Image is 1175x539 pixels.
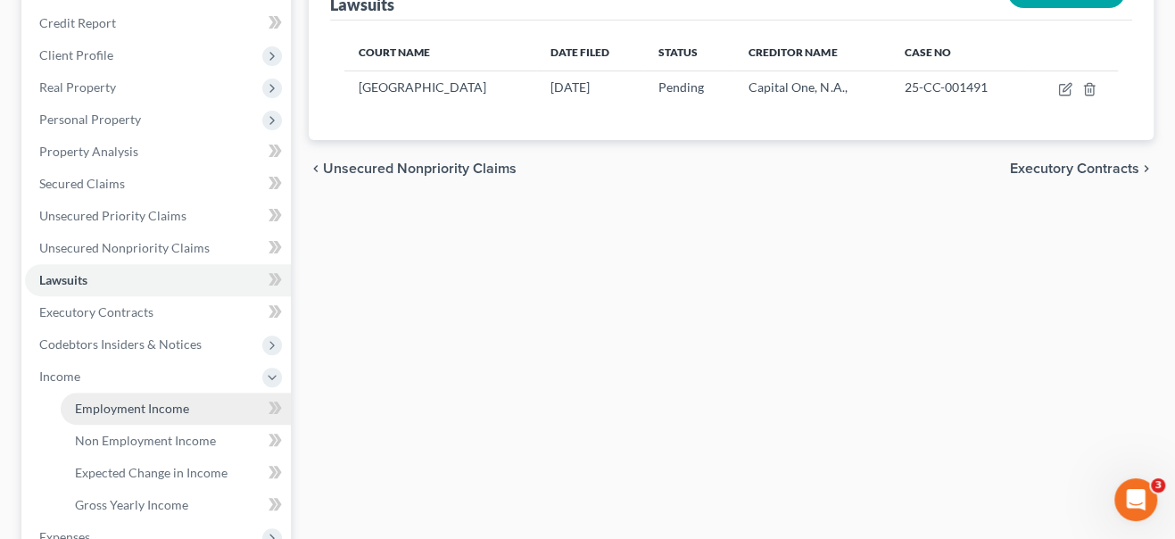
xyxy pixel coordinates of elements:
[1114,478,1157,521] iframe: Intercom live chat
[1151,478,1165,493] span: 3
[25,296,291,328] a: Executory Contracts
[39,272,87,287] span: Lawsuits
[39,112,141,127] span: Personal Property
[323,162,517,176] span: Unsecured Nonpriority Claims
[550,79,590,95] span: [DATE]
[75,433,216,448] span: Non Employment Income
[905,46,951,59] span: Case No
[61,393,291,425] a: Employment Income
[39,208,186,223] span: Unsecured Priority Claims
[75,401,189,416] span: Employment Income
[550,46,609,59] span: Date Filed
[75,465,228,480] span: Expected Change in Income
[309,162,323,176] i: chevron_left
[39,15,116,30] span: Credit Report
[658,79,703,95] span: Pending
[749,46,837,59] span: Creditor Name
[25,232,291,264] a: Unsecured Nonpriority Claims
[905,79,988,95] span: 25-CC-001491
[61,489,291,521] a: Gross Yearly Income
[359,79,486,95] span: [GEOGRAPHIC_DATA]
[39,79,116,95] span: Real Property
[309,162,517,176] button: chevron_left Unsecured Nonpriority Claims
[39,304,153,319] span: Executory Contracts
[61,425,291,457] a: Non Employment Income
[39,369,80,384] span: Income
[25,168,291,200] a: Secured Claims
[39,144,138,159] span: Property Analysis
[658,46,697,59] span: Status
[359,46,430,59] span: Court Name
[39,336,202,352] span: Codebtors Insiders & Notices
[25,7,291,39] a: Credit Report
[1010,162,1139,176] span: Executory Contracts
[75,497,188,512] span: Gross Yearly Income
[39,176,125,191] span: Secured Claims
[1010,162,1154,176] button: Executory Contracts chevron_right
[25,200,291,232] a: Unsecured Priority Claims
[25,136,291,168] a: Property Analysis
[1139,162,1154,176] i: chevron_right
[39,240,210,255] span: Unsecured Nonpriority Claims
[25,264,291,296] a: Lawsuits
[39,47,113,62] span: Client Profile
[749,79,847,95] span: Capital One, N.A.,
[61,457,291,489] a: Expected Change in Income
